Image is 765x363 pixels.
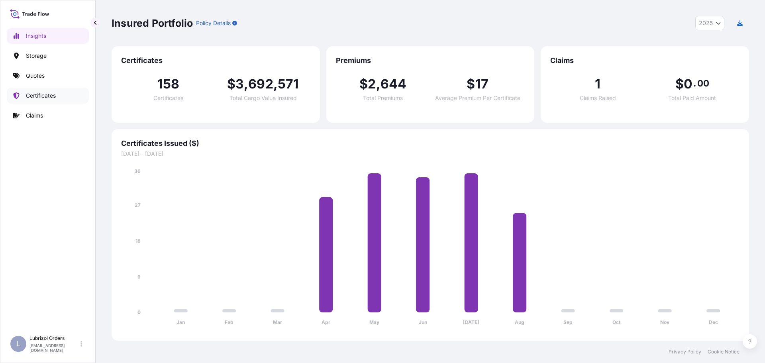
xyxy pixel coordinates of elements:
[693,80,696,86] span: .
[7,28,89,44] a: Insights
[29,335,79,341] p: Lubrizol Orders
[669,349,701,355] a: Privacy Policy
[135,238,141,244] tspan: 18
[695,16,724,30] button: Year Selector
[381,78,407,90] span: 644
[137,309,141,315] tspan: 0
[26,72,45,80] p: Quotes
[336,56,525,65] span: Premiums
[612,319,621,325] tspan: Oct
[153,95,183,101] span: Certificates
[7,88,89,104] a: Certificates
[595,78,600,90] span: 1
[273,78,278,90] span: ,
[121,150,739,158] span: [DATE] - [DATE]
[709,319,718,325] tspan: Dec
[273,319,282,325] tspan: Mar
[225,319,233,325] tspan: Feb
[708,349,739,355] a: Cookie Notice
[675,78,684,90] span: $
[435,95,520,101] span: Average Premium Per Certificate
[29,343,79,353] p: [EMAIL_ADDRESS][DOMAIN_NAME]
[368,78,376,90] span: 2
[7,48,89,64] a: Storage
[684,78,692,90] span: 0
[668,95,716,101] span: Total Paid Amount
[26,92,56,100] p: Certificates
[135,202,141,208] tspan: 27
[563,319,573,325] tspan: Sep
[112,17,193,29] p: Insured Portfolio
[26,52,47,60] p: Storage
[278,78,299,90] span: 571
[419,319,427,325] tspan: Jun
[244,78,248,90] span: ,
[467,78,475,90] span: $
[26,32,46,40] p: Insights
[322,319,330,325] tspan: Apr
[157,78,180,90] span: 158
[177,319,185,325] tspan: Jan
[134,168,141,174] tspan: 36
[550,56,739,65] span: Claims
[376,78,381,90] span: ,
[235,78,244,90] span: 3
[363,95,403,101] span: Total Premiums
[359,78,368,90] span: $
[248,78,273,90] span: 692
[660,319,670,325] tspan: Nov
[699,19,713,27] span: 2025
[26,112,43,120] p: Claims
[7,68,89,84] a: Quotes
[475,78,488,90] span: 17
[137,274,141,280] tspan: 9
[121,56,310,65] span: Certificates
[463,319,479,325] tspan: [DATE]
[515,319,524,325] tspan: Aug
[196,19,231,27] p: Policy Details
[229,95,297,101] span: Total Cargo Value Insured
[7,108,89,124] a: Claims
[16,340,20,348] span: L
[697,80,709,86] span: 00
[369,319,380,325] tspan: May
[227,78,235,90] span: $
[121,139,739,148] span: Certificates Issued ($)
[580,95,616,101] span: Claims Raised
